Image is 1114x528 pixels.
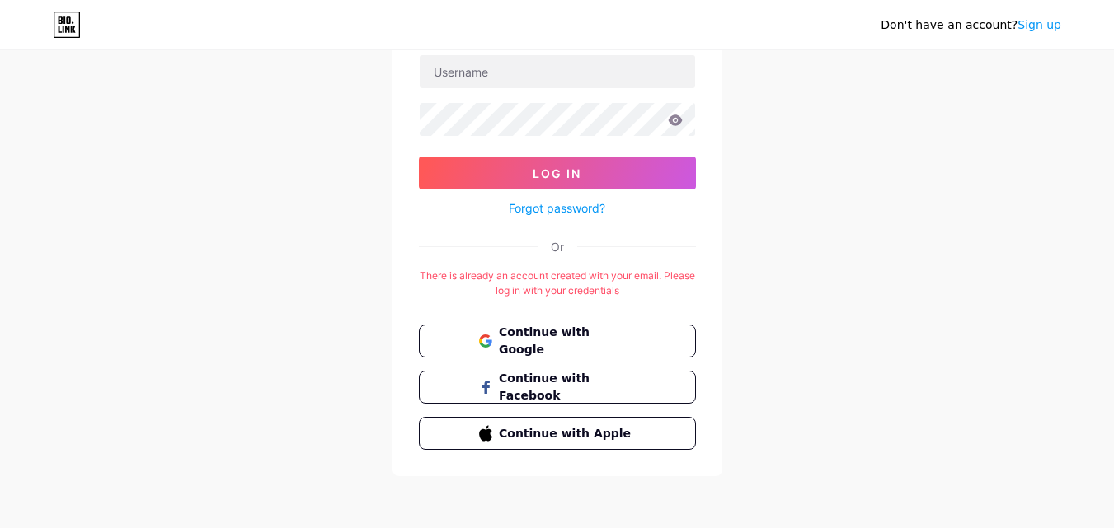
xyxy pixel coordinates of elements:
div: Or [551,238,564,255]
div: Don't have an account? [881,16,1061,34]
a: Sign up [1018,18,1061,31]
button: Continue with Google [419,325,696,357]
div: There is already an account created with your email. Please log in with your credentials [419,269,696,298]
a: Forgot password? [509,199,605,217]
button: Continue with Apple [419,417,696,450]
span: Continue with Facebook [499,370,635,404]
span: Log In [533,166,581,180]
span: Continue with Google [499,324,635,358]
span: Continue with Apple [499,425,635,442]
button: Log In [419,157,696,189]
input: Username [420,55,695,88]
button: Continue with Facebook [419,371,696,404]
